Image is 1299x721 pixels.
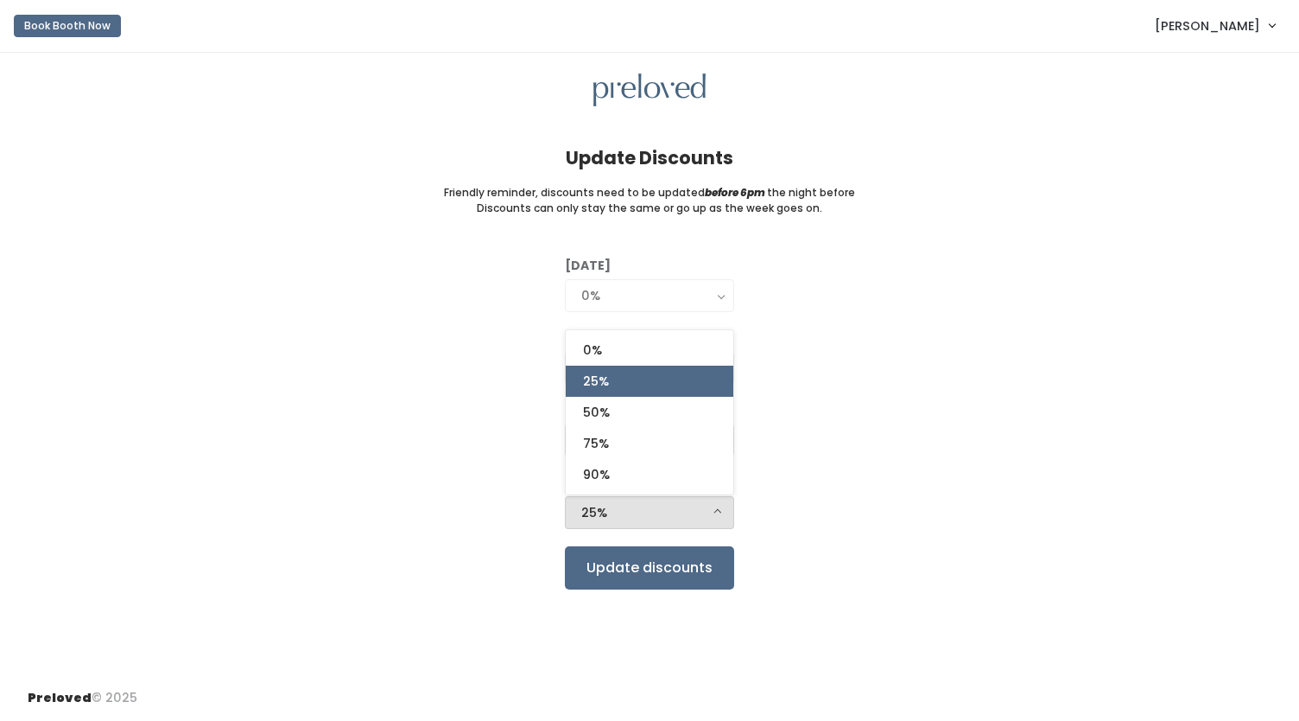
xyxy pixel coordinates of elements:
small: Discounts can only stay the same or go up as the week goes on. [477,201,822,216]
span: 75% [583,434,609,453]
span: 50% [583,403,610,422]
span: 0% [583,341,602,360]
i: before 6pm [705,185,765,200]
button: Book Booth Now [14,15,121,37]
a: [PERSON_NAME] [1137,7,1292,44]
a: Book Booth Now [14,7,121,45]
span: [PERSON_NAME] [1155,16,1260,35]
button: 25% [565,496,734,529]
div: 25% [581,503,718,522]
small: Friendly reminder, discounts need to be updated the night before [444,185,855,201]
label: [DATE] [565,257,611,275]
input: Update discounts [565,546,734,590]
h4: Update Discounts [566,148,733,168]
span: 90% [583,465,610,484]
div: © 2025 [28,675,137,707]
span: 25% [583,372,609,391]
button: 0% [565,279,734,312]
span: Preloved [28,689,92,706]
div: 0% [581,286,718,305]
label: [DATE] [565,329,611,348]
img: preloved logo [593,73,706,107]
